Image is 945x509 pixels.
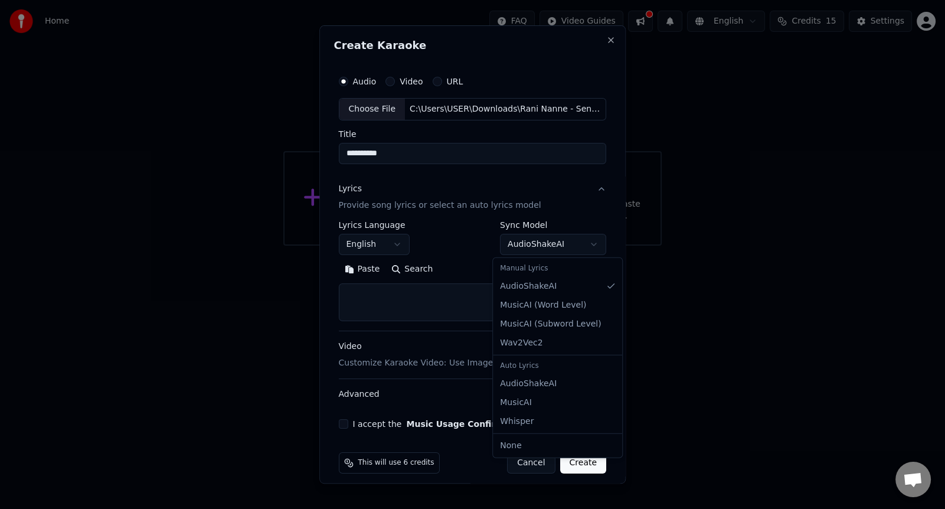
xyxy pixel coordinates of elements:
[500,416,534,428] span: Whisper
[500,378,557,390] span: AudioShakeAI
[495,358,620,374] div: Auto Lyrics
[495,260,620,277] div: Manual Lyrics
[500,280,557,292] span: AudioShakeAI
[500,440,522,452] span: None
[500,397,532,409] span: MusicAI
[500,299,586,311] span: MusicAI ( Word Level )
[500,318,601,330] span: MusicAI ( Subword Level )
[500,337,542,349] span: Wav2Vec2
